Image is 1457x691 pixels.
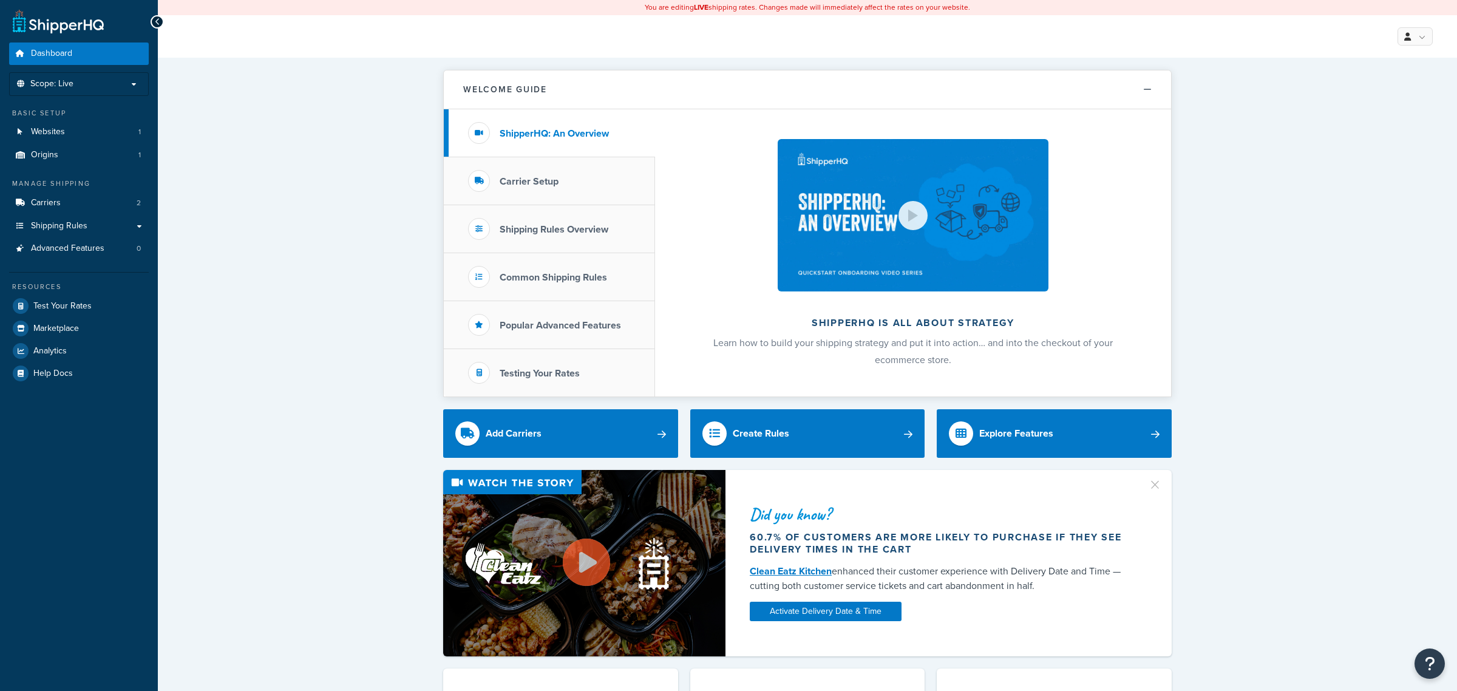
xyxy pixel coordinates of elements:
img: ShipperHQ is all about strategy [778,139,1048,291]
button: Welcome Guide [444,70,1171,109]
span: Origins [31,150,58,160]
a: Carriers2 [9,192,149,214]
h2: Welcome Guide [463,85,547,94]
li: Origins [9,144,149,166]
div: Basic Setup [9,108,149,118]
span: Marketplace [33,324,79,334]
a: Shipping Rules [9,215,149,237]
li: Websites [9,121,149,143]
a: Dashboard [9,43,149,65]
div: 60.7% of customers are more likely to purchase if they see delivery times in the cart [750,531,1133,556]
span: 1 [138,127,141,137]
div: Explore Features [979,425,1053,442]
div: Manage Shipping [9,179,149,189]
h3: Popular Advanced Features [500,320,621,331]
a: Websites1 [9,121,149,143]
a: Analytics [9,340,149,362]
a: Help Docs [9,363,149,384]
span: Websites [31,127,65,137]
span: 1 [138,150,141,160]
li: Carriers [9,192,149,214]
span: Advanced Features [31,243,104,254]
a: Advanced Features0 [9,237,149,260]
span: Dashboard [31,49,72,59]
span: Shipping Rules [31,221,87,231]
span: Scope: Live [30,79,73,89]
span: Analytics [33,346,67,356]
span: Carriers [31,198,61,208]
div: Did you know? [750,506,1133,523]
h3: Common Shipping Rules [500,272,607,283]
a: Add Carriers [443,409,678,458]
div: Create Rules [733,425,789,442]
a: Activate Delivery Date & Time [750,602,902,621]
span: Learn how to build your shipping strategy and put it into action… and into the checkout of your e... [713,336,1113,367]
a: Clean Eatz Kitchen [750,564,832,578]
div: Resources [9,282,149,292]
div: enhanced their customer experience with Delivery Date and Time — cutting both customer service ti... [750,564,1133,593]
a: Origins1 [9,144,149,166]
a: Marketplace [9,318,149,339]
h3: Carrier Setup [500,176,559,187]
button: Open Resource Center [1415,648,1445,679]
img: Video thumbnail [443,470,725,656]
li: Advanced Features [9,237,149,260]
a: Explore Features [937,409,1172,458]
b: LIVE [694,2,708,13]
h3: ShipperHQ: An Overview [500,128,609,139]
span: Test Your Rates [33,301,92,311]
span: 0 [137,243,141,254]
a: Create Rules [690,409,925,458]
span: Help Docs [33,369,73,379]
h2: ShipperHQ is all about strategy [687,318,1139,328]
div: Add Carriers [486,425,542,442]
a: Test Your Rates [9,295,149,317]
h3: Testing Your Rates [500,368,580,379]
h3: Shipping Rules Overview [500,224,608,235]
span: 2 [137,198,141,208]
